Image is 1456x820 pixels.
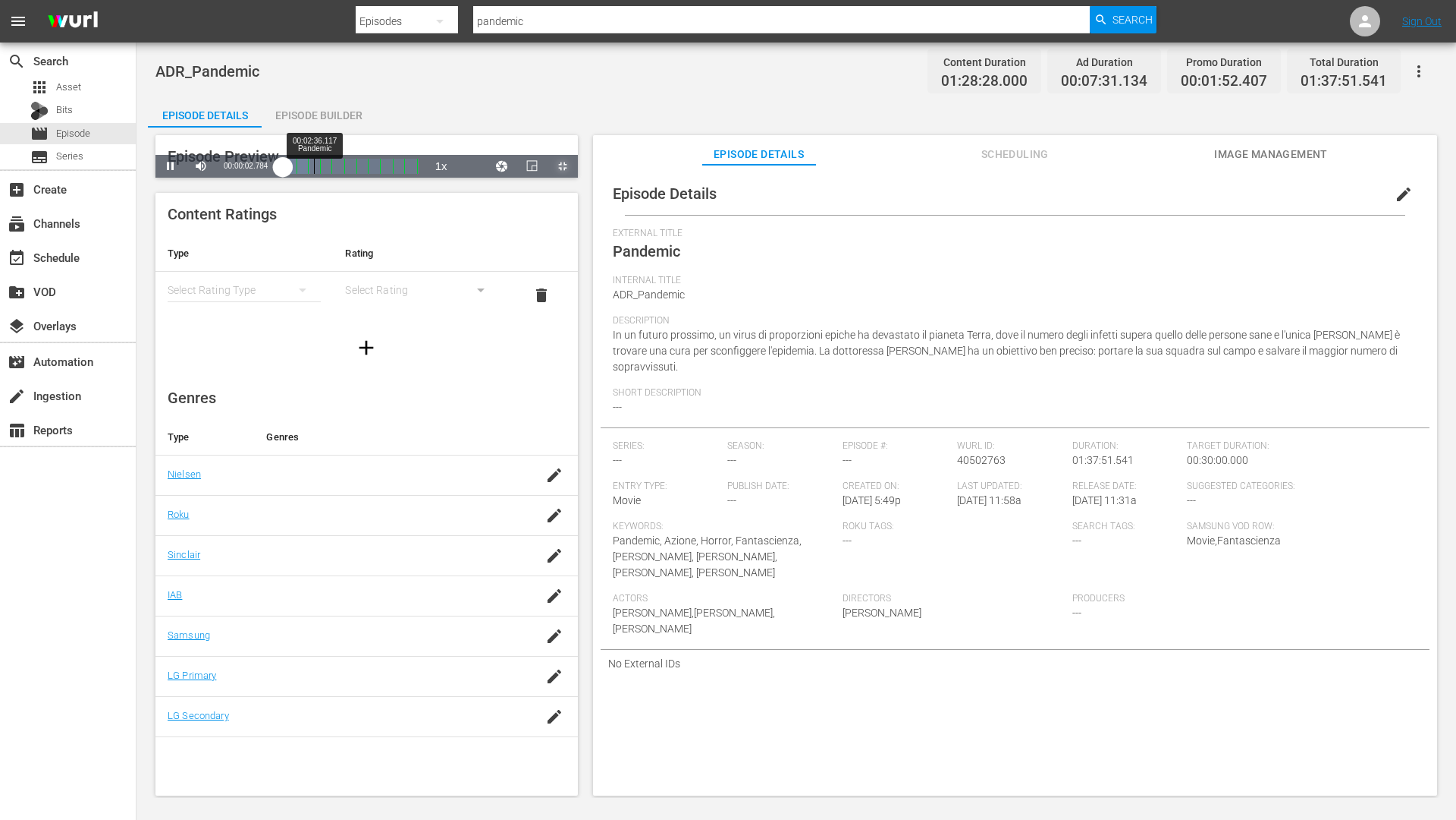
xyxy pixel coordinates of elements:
[727,494,736,506] span: ---
[1061,52,1147,73] div: Ad Duration
[148,97,262,128] button: Episode Details
[613,454,622,466] span: ---
[426,155,457,178] button: Playback Rate
[843,481,950,493] span: Created On:
[8,387,26,405] span: Ingestion
[168,549,200,560] a: Sinclair
[613,289,685,301] span: ADR_Pandemic
[843,494,901,506] span: [DATE] 5:49p
[1187,440,1409,453] span: Target Duration:
[8,215,26,233] span: Channels
[168,389,216,407] span: Genres
[168,205,277,223] span: Content Ratings
[532,286,551,304] span: delete
[1112,6,1153,33] span: Search
[30,148,49,166] span: Series
[36,4,109,39] img: ans4CAIJ8jUAAAAAAAAAAAAAAAAAAAAAAAAgQb4GAAAAAAAAAAAAAAAAAAAAAAAAJMjXAAAAAAAAAAAAAAAAAAAAAAAAgAT5G...
[601,650,1429,677] div: No External IDs
[1402,15,1442,27] a: Sign Out
[613,275,1410,287] span: Internal Title
[613,593,835,605] span: Actors
[613,329,1400,373] span: In un futuro prossimo, un virus di proporzioni epiche ha devastato il pianeta Terra, dove il nume...
[8,283,26,301] span: VOD
[148,97,262,134] div: Episode Details
[30,102,49,120] div: Bits
[155,419,254,456] th: Type
[1072,607,1081,619] span: ---
[843,440,950,453] span: Episode #:
[1181,52,1267,73] div: Promo Duration
[30,78,49,96] span: Asset
[702,145,816,164] span: Episode Details
[957,494,1021,506] span: [DATE] 11:58a
[254,419,530,456] th: Genres
[843,521,1065,533] span: Roku Tags:
[1090,6,1156,33] button: Search
[613,494,641,506] span: Movie
[186,155,216,178] button: Mute
[523,277,560,314] button: delete
[8,353,26,371] span: Automation
[1301,73,1387,90] span: 01:37:51.541
[613,440,720,453] span: Series:
[1072,593,1294,605] span: Producers
[613,481,720,493] span: Entry Type:
[1061,73,1147,90] span: 00:07:31.134
[8,181,26,199] span: Create
[613,184,717,203] span: Episode Details
[8,52,26,71] span: Search
[1072,535,1081,547] span: ---
[56,80,81,95] span: Asset
[941,52,1028,73] div: Content Duration
[56,126,90,141] span: Episode
[168,147,279,166] span: Episode Preview
[1187,481,1409,493] span: Suggested Categories:
[957,481,1065,493] span: Last Updated:
[1072,481,1180,493] span: Release Date:
[333,235,510,272] th: Rating
[155,235,578,319] table: simple table
[613,315,1410,327] span: Description
[1395,185,1413,203] span: edit
[548,155,578,178] button: Non-Fullscreen
[168,468,201,480] a: Nielsen
[168,589,182,601] a: IAB
[262,97,375,128] button: Episode Builder
[843,607,921,619] span: [PERSON_NAME]
[1072,454,1134,466] span: 01:37:51.541
[843,454,852,466] span: ---
[155,235,333,272] th: Type
[843,593,1065,605] span: Directors
[613,242,680,260] span: Pandemic
[56,149,83,164] span: Series
[613,228,1410,240] span: External Title
[8,249,26,267] span: Schedule
[224,162,268,170] span: 00:00:02.784
[1187,454,1248,466] span: 00:30:00.000
[30,125,49,143] span: Episode
[155,62,259,80] span: ADR_Pandemic
[1301,52,1387,73] div: Total Duration
[1385,176,1422,213] button: edit
[56,102,73,118] span: Bits
[487,155,517,178] button: Jump To Time
[1187,494,1196,506] span: ---
[957,454,1006,466] span: 40502763
[957,440,1065,453] span: Wurl ID:
[613,401,622,413] span: ---
[1187,535,1281,547] span: Movie,Fantascienza
[613,387,1410,399] span: Short Description
[1187,521,1294,533] span: Samsung VOD Row:
[843,535,852,547] span: ---
[155,155,186,178] button: Pause
[1072,494,1137,506] span: [DATE] 11:31a
[727,454,736,466] span: ---
[9,12,27,30] span: menu
[262,97,375,134] div: Episode Builder
[1214,145,1328,164] span: Image Management
[1181,73,1267,90] span: 00:01:52.407
[941,73,1028,90] span: 01:28:28.000
[613,521,835,533] span: Keywords:
[517,155,548,178] button: Picture-in-Picture
[958,145,1072,164] span: Scheduling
